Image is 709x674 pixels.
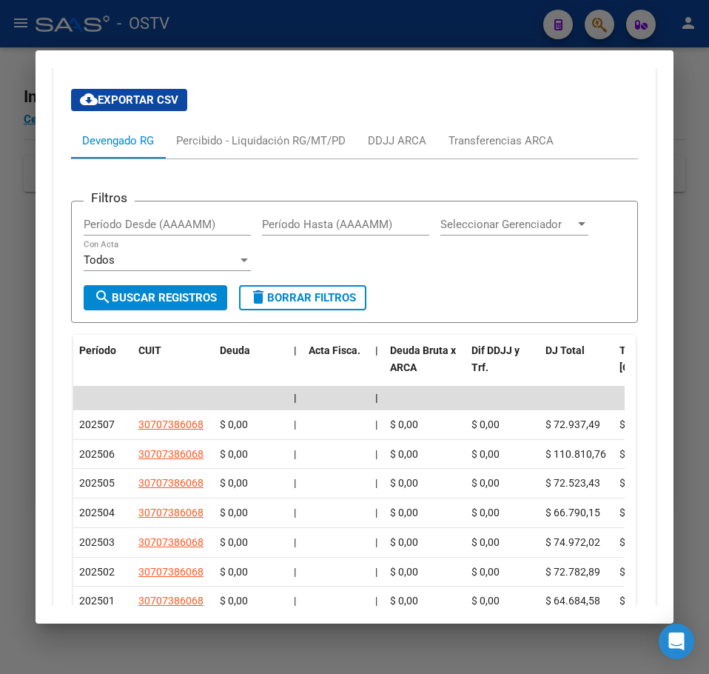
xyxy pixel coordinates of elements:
[79,448,115,460] span: 202506
[214,335,288,400] datatable-header-cell: Deuda
[390,344,456,373] span: Deuda Bruta x ARCA
[138,595,204,607] span: 30707386068
[545,507,600,518] span: $ 66.790,15
[79,566,115,578] span: 202502
[220,566,248,578] span: $ 0,00
[545,418,600,430] span: $ 72.937,49
[71,89,187,111] button: Exportar CSV
[440,218,575,231] span: Seleccionar Gerenciador
[138,344,161,356] span: CUIT
[249,288,267,306] mat-icon: delete
[294,507,296,518] span: |
[390,507,418,518] span: $ 0,00
[79,536,115,548] span: 202503
[309,344,360,356] span: Acta Fisca.
[375,595,377,607] span: |
[471,566,500,578] span: $ 0,00
[80,90,98,108] mat-icon: cloud_download
[466,335,540,400] datatable-header-cell: Dif DDJJ y Trf.
[294,536,296,548] span: |
[294,392,297,404] span: |
[384,335,466,400] datatable-header-cell: Deuda Bruta x ARCA
[220,344,250,356] span: Deuda
[294,448,296,460] span: |
[220,448,248,460] span: $ 0,00
[220,477,248,489] span: $ 0,00
[390,566,418,578] span: $ 0,00
[84,253,115,267] span: Todos
[471,344,520,373] span: Dif DDJJ y Trf.
[239,285,366,310] button: Borrar Filtros
[471,418,500,430] span: $ 0,00
[176,133,346,149] div: Percibido - Liquidación RG/MT/PD
[249,291,356,304] span: Borrar Filtros
[138,536,204,548] span: 30707386068
[79,418,115,430] span: 202507
[294,344,297,356] span: |
[619,507,674,518] span: $ 66.790,15
[94,291,217,304] span: Buscar Registros
[73,335,132,400] datatable-header-cell: Período
[369,335,384,400] datatable-header-cell: |
[619,448,680,460] span: $ 110.810,76
[545,448,606,460] span: $ 110.810,76
[619,566,674,578] span: $ 72.782,89
[294,418,296,430] span: |
[368,133,426,149] div: DDJJ ARCA
[79,507,115,518] span: 202504
[619,595,674,607] span: $ 64.684,58
[84,190,135,206] h3: Filtros
[471,595,500,607] span: $ 0,00
[471,507,500,518] span: $ 0,00
[138,477,204,489] span: 30707386068
[375,448,377,460] span: |
[138,566,204,578] span: 30707386068
[294,595,296,607] span: |
[132,335,214,400] datatable-header-cell: CUIT
[390,595,418,607] span: $ 0,00
[375,477,377,489] span: |
[471,448,500,460] span: $ 0,00
[138,418,204,430] span: 30707386068
[138,507,204,518] span: 30707386068
[545,566,600,578] span: $ 72.782,89
[390,418,418,430] span: $ 0,00
[390,536,418,548] span: $ 0,00
[471,477,500,489] span: $ 0,00
[94,288,112,306] mat-icon: search
[220,595,248,607] span: $ 0,00
[288,335,303,400] datatable-header-cell: |
[79,595,115,607] span: 202501
[614,335,688,400] datatable-header-cell: Tot. Trf. Bruto
[79,344,116,356] span: Período
[545,595,600,607] span: $ 64.684,58
[545,344,585,356] span: DJ Total
[220,418,248,430] span: $ 0,00
[448,133,554,149] div: Transferencias ARCA
[80,93,178,107] span: Exportar CSV
[79,477,115,489] span: 202505
[619,477,674,489] span: $ 72.523,43
[82,133,154,149] div: Devengado RG
[545,536,600,548] span: $ 74.972,02
[545,477,600,489] span: $ 72.523,43
[220,507,248,518] span: $ 0,00
[659,624,694,659] div: Open Intercom Messenger
[375,536,377,548] span: |
[619,536,674,548] span: $ 74.972,02
[84,285,227,310] button: Buscar Registros
[220,536,248,548] span: $ 0,00
[390,448,418,460] span: $ 0,00
[375,418,377,430] span: |
[471,536,500,548] span: $ 0,00
[540,335,614,400] datatable-header-cell: DJ Total
[375,392,378,404] span: |
[375,344,378,356] span: |
[294,566,296,578] span: |
[390,477,418,489] span: $ 0,00
[619,418,674,430] span: $ 72.937,49
[303,335,369,400] datatable-header-cell: Acta Fisca.
[375,507,377,518] span: |
[375,566,377,578] span: |
[138,448,204,460] span: 30707386068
